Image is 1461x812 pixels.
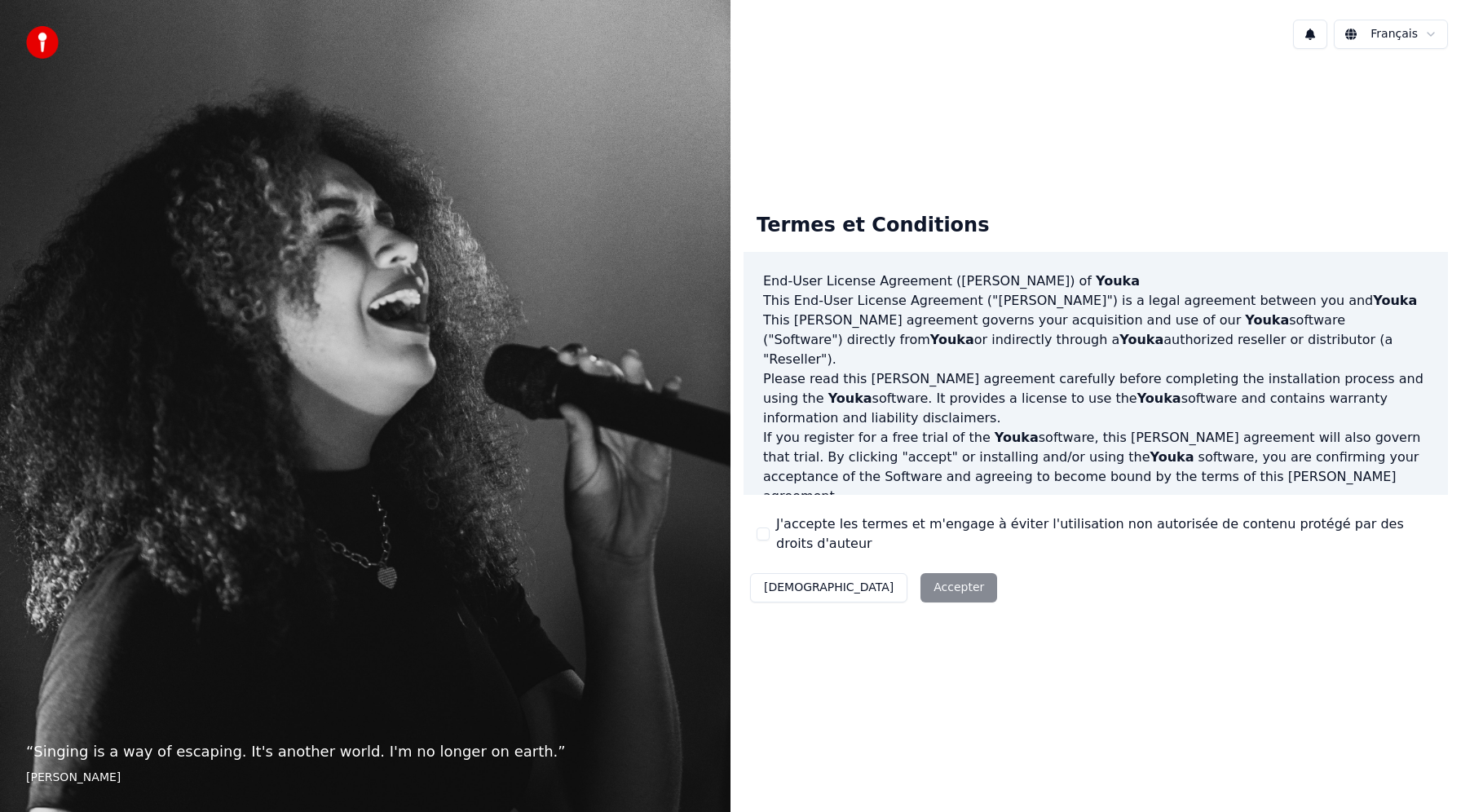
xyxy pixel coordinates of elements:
span: Youka [1137,391,1181,406]
p: If you register for a free trial of the software, this [PERSON_NAME] agreement will also govern t... [763,428,1428,506]
span: Youka [1373,293,1417,308]
footer: [PERSON_NAME] [26,770,704,786]
button: [DEMOGRAPHIC_DATA] [750,573,907,602]
p: Please read this [PERSON_NAME] agreement carefully before completing the installation process and... [763,369,1428,428]
p: This [PERSON_NAME] agreement governs your acquisition and use of our software ("Software") direct... [763,311,1428,369]
img: youka [26,26,59,59]
span: Youka [930,332,974,347]
label: J'accepte les termes et m'engage à éviter l'utilisation non autorisée de contenu protégé par des ... [776,514,1435,554]
span: Youka [995,430,1039,445]
p: This End-User License Agreement ("[PERSON_NAME]") is a legal agreement between you and [763,291,1428,311]
span: Youka [1150,449,1194,465]
span: Youka [1245,312,1289,328]
div: Termes et Conditions [744,200,1002,252]
span: Youka [1119,332,1163,347]
span: Youka [1096,273,1140,289]
span: Youka [828,391,872,406]
p: “ Singing is a way of escaping. It's another world. I'm no longer on earth. ” [26,740,704,763]
h3: End-User License Agreement ([PERSON_NAME]) of [763,271,1428,291]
